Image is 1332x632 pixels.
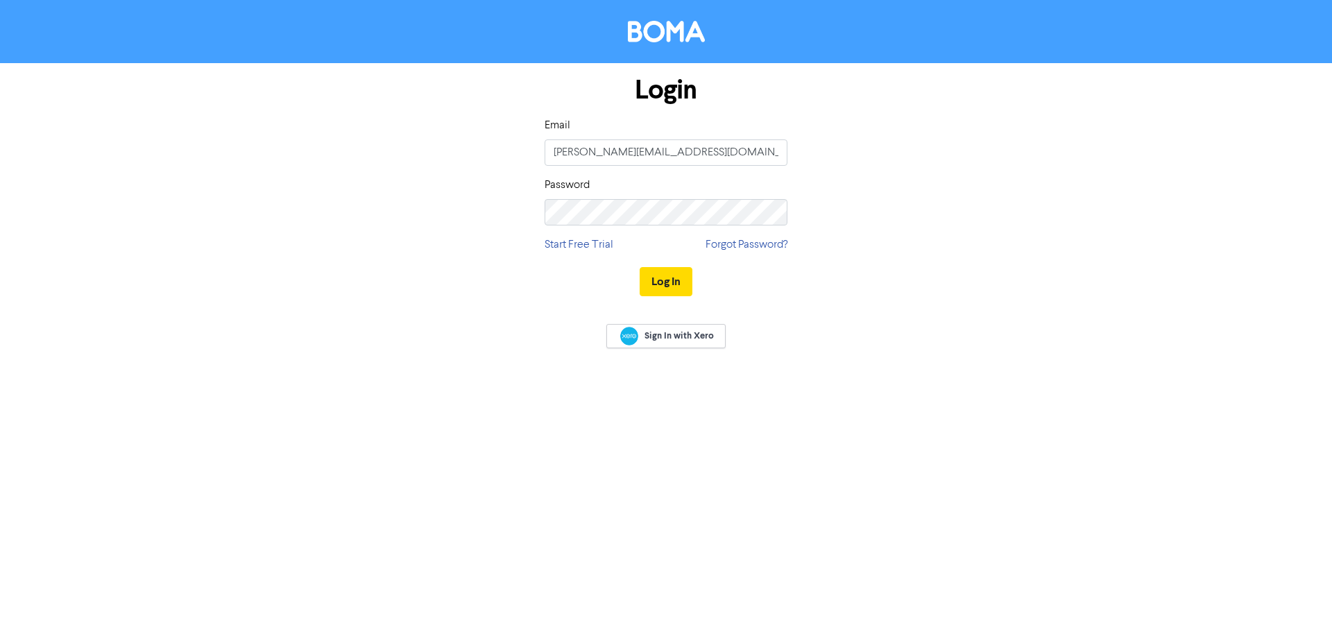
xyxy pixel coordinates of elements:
[545,237,613,253] a: Start Free Trial
[545,117,570,134] label: Email
[606,324,726,348] a: Sign In with Xero
[545,177,590,194] label: Password
[628,21,705,42] img: BOMA Logo
[644,330,714,342] span: Sign In with Xero
[620,327,638,345] img: Xero logo
[545,74,787,106] h1: Login
[640,267,692,296] button: Log In
[706,237,787,253] a: Forgot Password?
